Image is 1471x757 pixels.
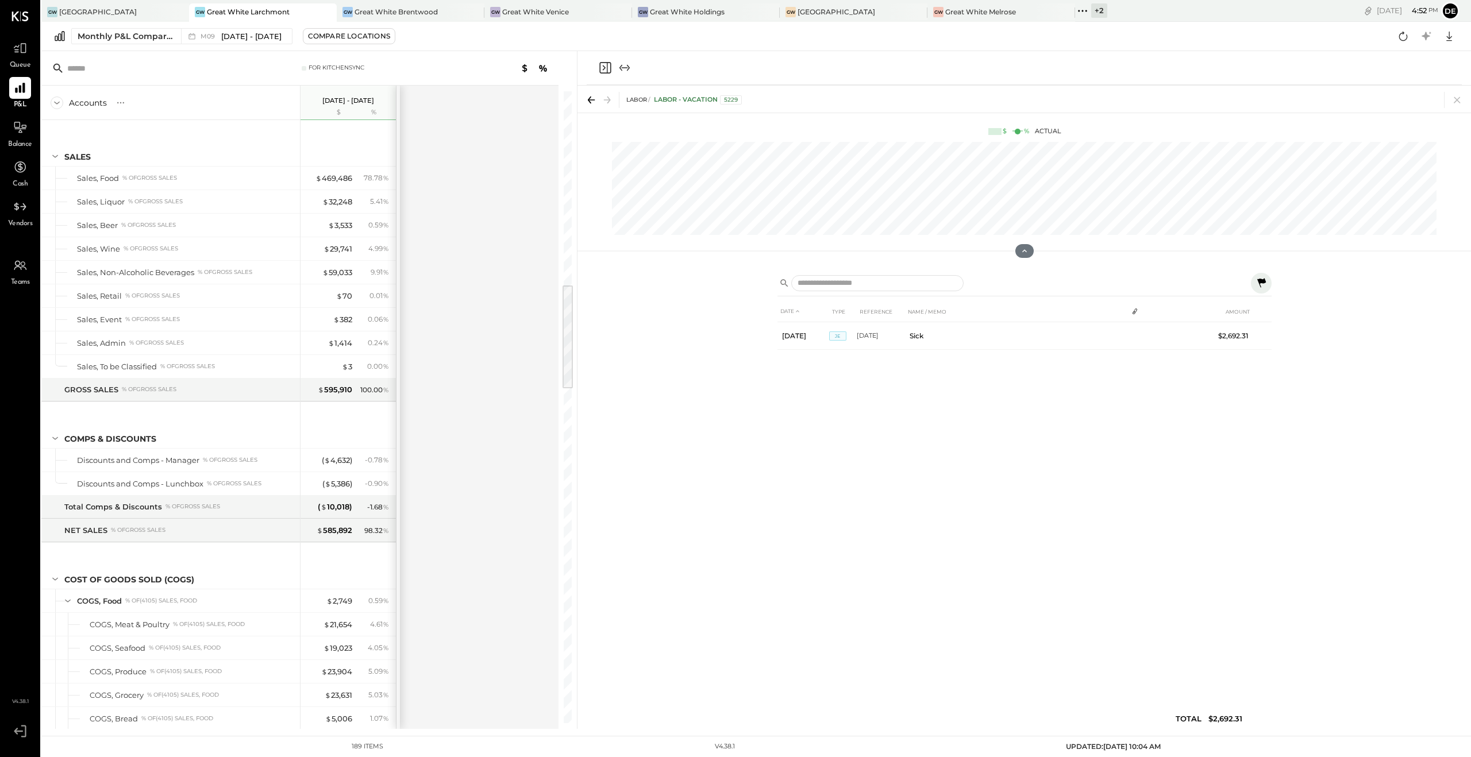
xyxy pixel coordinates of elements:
[369,291,389,301] div: 0.01
[64,384,118,395] div: GROSS SALES
[8,219,33,229] span: Vendors
[322,196,352,207] div: 32,248
[342,361,352,372] div: 3
[315,173,322,183] span: $
[383,526,389,535] span: %
[383,220,389,229] span: %
[370,713,389,724] div: 1.07
[317,526,323,535] span: $
[90,619,170,630] div: COGS, Meat & Poultry
[77,478,203,489] div: Discounts and Comps - Lunchbox
[207,480,261,488] div: % of GROSS SALES
[221,31,282,42] span: [DATE] - [DATE]
[1,37,40,71] a: Queue
[77,173,119,184] div: Sales, Food
[326,596,333,605] span: $
[364,173,389,183] div: 78.78
[383,291,389,300] span: %
[383,643,389,652] span: %
[383,173,389,182] span: %
[59,7,137,17] div: [GEOGRAPHIC_DATA]
[1208,322,1253,350] td: $2,692.31
[10,60,31,71] span: Queue
[785,7,796,17] div: GW
[367,361,389,372] div: 0.00
[125,292,180,300] div: % of GROSS SALES
[368,690,389,700] div: 5.03
[490,7,500,17] div: GW
[165,503,220,511] div: % of GROSS SALES
[336,291,352,302] div: 70
[321,666,352,677] div: 23,904
[318,385,324,394] span: $
[322,267,352,278] div: 59,033
[173,620,245,628] div: % of (4105) Sales, Food
[64,574,194,585] div: COST OF GOODS SOLD (COGS)
[1015,244,1034,258] button: Hide Chart
[128,198,183,206] div: % of GROSS SALES
[322,96,374,105] p: [DATE] - [DATE]
[383,502,389,511] span: %
[365,478,389,489] div: - 0.90
[306,108,352,117] div: $
[1377,5,1438,16] div: [DATE]
[368,338,389,348] div: 0.24
[333,314,352,325] div: 382
[626,96,647,103] span: LABOR
[149,644,221,652] div: % of (4105) Sales, Food
[383,666,389,675] span: %
[368,666,389,677] div: 5.09
[383,478,389,488] span: %
[90,666,147,677] div: COGS, Produce
[77,244,120,254] div: Sales, Wine
[364,526,389,536] div: 98.32
[325,714,332,723] span: $
[371,267,389,277] div: 9.91
[360,385,389,395] div: 100.00
[383,196,389,206] span: %
[141,714,213,723] div: % of (4105) Sales, Food
[328,338,334,347] span: $
[77,314,122,325] div: Sales, Event
[945,7,1016,17] div: Great White Melrose
[342,362,348,371] span: $
[829,301,857,322] th: TYPE
[325,690,331,700] span: $
[715,742,735,751] div: v 4.38.1
[324,643,352,654] div: 19,023
[198,268,252,276] div: % of GROSS SALES
[598,61,612,75] button: Close panel
[1362,5,1374,17] div: copy link
[1024,127,1029,136] div: %
[77,338,126,349] div: Sales, Admin
[326,596,352,607] div: 2,749
[317,525,352,536] div: 585,892
[355,108,392,117] div: %
[328,220,352,231] div: 3,533
[201,33,218,40] span: M09
[638,7,648,17] div: GW
[370,196,389,207] div: 5.41
[324,620,330,629] span: $
[383,314,389,323] span: %
[90,643,145,654] div: COGS, Seafood
[383,385,389,394] span: %
[1003,127,1007,136] div: $
[47,7,57,17] div: GW
[383,713,389,723] span: %
[124,245,178,253] div: % of GROSS SALES
[160,362,215,370] div: % of GROSS SALES
[129,339,184,347] div: % of GROSS SALES
[322,478,352,489] div: ( 5,386 )
[905,301,1127,322] th: NAME / MEMO
[1,117,40,150] a: Balance
[383,267,389,276] span: %
[368,314,389,325] div: 0.06
[122,174,177,182] div: % of GROSS SALES
[368,596,389,606] div: 0.59
[1441,2,1460,20] button: De
[368,220,389,230] div: 0.59
[383,455,389,464] span: %
[720,95,742,105] div: 5229
[13,179,28,190] span: Cash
